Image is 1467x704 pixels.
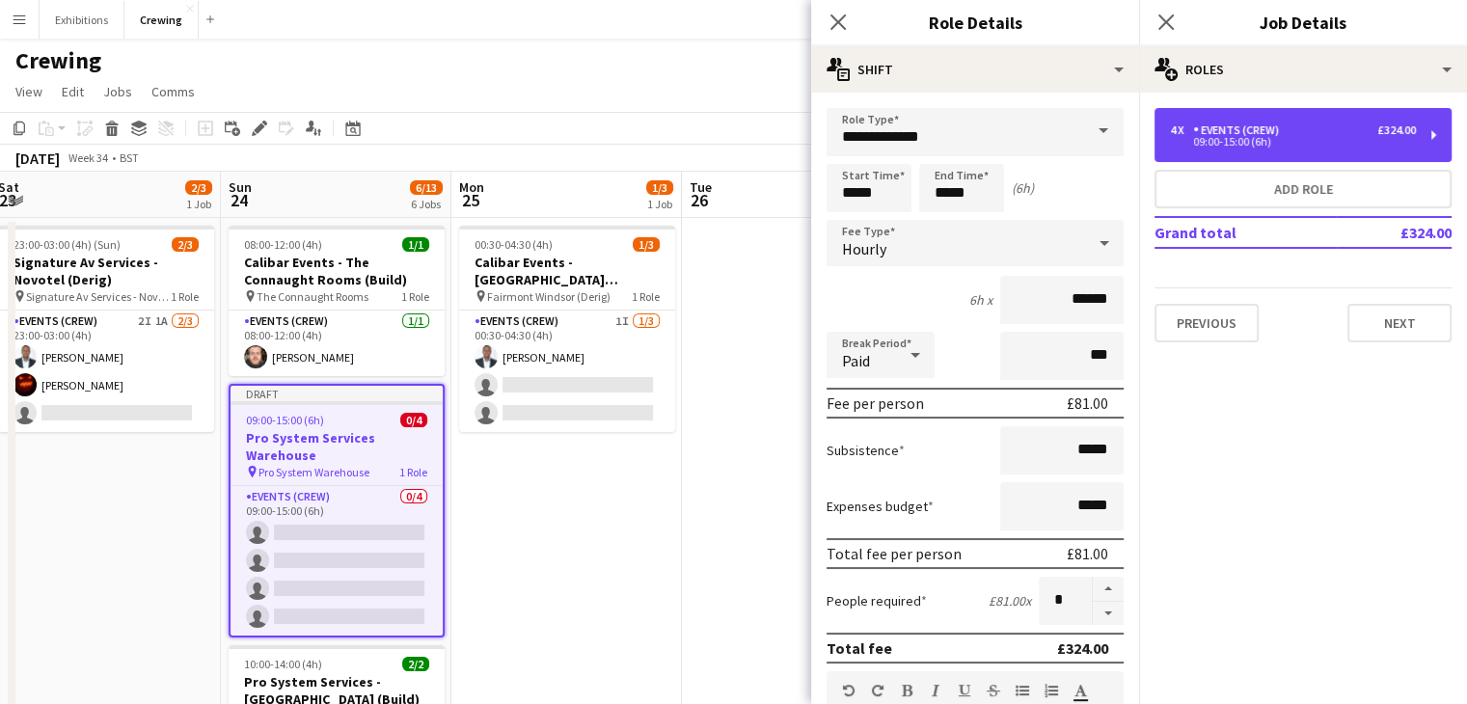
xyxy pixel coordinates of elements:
[40,1,124,39] button: Exhibitions
[151,83,195,100] span: Comms
[401,289,429,304] span: 1 Role
[8,79,50,104] a: View
[842,239,886,258] span: Hourly
[871,683,884,698] button: Redo
[1170,137,1416,147] div: 09:00-15:00 (6h)
[1139,10,1467,35] h3: Job Details
[827,592,927,609] label: People required
[456,189,484,211] span: 25
[64,150,112,165] span: Week 34
[62,83,84,100] span: Edit
[459,311,675,432] app-card-role: Events (Crew)1I1/300:30-04:30 (4h)[PERSON_NAME]
[459,178,484,196] span: Mon
[229,254,445,288] h3: Calibar Events - The Connaught Rooms (Build)
[229,311,445,376] app-card-role: Events (Crew)1/108:00-12:00 (4h)[PERSON_NAME]
[171,289,199,304] span: 1 Role
[1337,217,1452,248] td: £324.00
[1347,304,1452,342] button: Next
[929,683,942,698] button: Italic
[120,150,139,165] div: BST
[1067,544,1108,563] div: £81.00
[144,79,203,104] a: Comms
[411,197,442,211] div: 6 Jobs
[1093,577,1124,602] button: Increase
[399,465,427,479] span: 1 Role
[95,79,140,104] a: Jobs
[632,289,660,304] span: 1 Role
[231,429,443,464] h3: Pro System Services Warehouse
[1193,123,1287,137] div: Events (Crew)
[900,683,913,698] button: Bold
[402,237,429,252] span: 1/1
[1067,393,1108,413] div: £81.00
[15,149,60,168] div: [DATE]
[229,226,445,376] app-job-card: 08:00-12:00 (4h)1/1Calibar Events - The Connaught Rooms (Build) The Connaught Rooms1 RoleEvents (...
[246,413,324,427] span: 09:00-15:00 (6h)
[172,237,199,252] span: 2/3
[258,465,369,479] span: Pro System Warehouse
[257,289,368,304] span: The Connaught Rooms
[1016,683,1029,698] button: Unordered List
[410,180,443,195] span: 6/13
[459,254,675,288] h3: Calibar Events - [GEOGRAPHIC_DATA] ([GEOGRAPHIC_DATA])
[842,683,856,698] button: Undo
[690,178,712,196] span: Tue
[827,498,934,515] label: Expenses budget
[400,413,427,427] span: 0/4
[459,226,675,432] app-job-card: 00:30-04:30 (4h)1/3Calibar Events - [GEOGRAPHIC_DATA] ([GEOGRAPHIC_DATA]) Fairmont Windsor (Derig...
[475,237,553,252] span: 00:30-04:30 (4h)
[1155,170,1452,208] button: Add role
[969,291,992,309] div: 6h x
[124,1,199,39] button: Crewing
[1139,46,1467,93] div: Roles
[1377,123,1416,137] div: £324.00
[633,237,660,252] span: 1/3
[231,486,443,636] app-card-role: Events (Crew)0/409:00-15:00 (6h)
[827,638,892,658] div: Total fee
[244,237,322,252] span: 08:00-12:00 (4h)
[1093,602,1124,626] button: Decrease
[15,83,42,100] span: View
[827,442,905,459] label: Subsistence
[186,197,211,211] div: 1 Job
[231,386,443,401] div: Draft
[1045,683,1058,698] button: Ordered List
[1057,638,1108,658] div: £324.00
[54,79,92,104] a: Edit
[1155,304,1259,342] button: Previous
[811,10,1139,35] h3: Role Details
[687,189,712,211] span: 26
[827,393,924,413] div: Fee per person
[15,46,101,75] h1: Crewing
[229,384,445,637] app-job-card: Draft09:00-15:00 (6h)0/4Pro System Services Warehouse Pro System Warehouse1 RoleEvents (Crew)0/40...
[229,178,252,196] span: Sun
[226,189,252,211] span: 24
[989,592,1031,609] div: £81.00 x
[185,180,212,195] span: 2/3
[26,289,171,304] span: Signature Av Services - Novotel
[1012,179,1034,197] div: (6h)
[244,657,322,671] span: 10:00-14:00 (4h)
[647,197,672,211] div: 1 Job
[14,237,121,252] span: 23:00-03:00 (4h) (Sun)
[958,683,971,698] button: Underline
[827,544,962,563] div: Total fee per person
[402,657,429,671] span: 2/2
[487,289,611,304] span: Fairmont Windsor (Derig)
[1073,683,1087,698] button: Text Color
[811,46,1139,93] div: Shift
[842,351,870,370] span: Paid
[1155,217,1337,248] td: Grand total
[646,180,673,195] span: 1/3
[987,683,1000,698] button: Strikethrough
[1170,123,1193,137] div: 4 x
[103,83,132,100] span: Jobs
